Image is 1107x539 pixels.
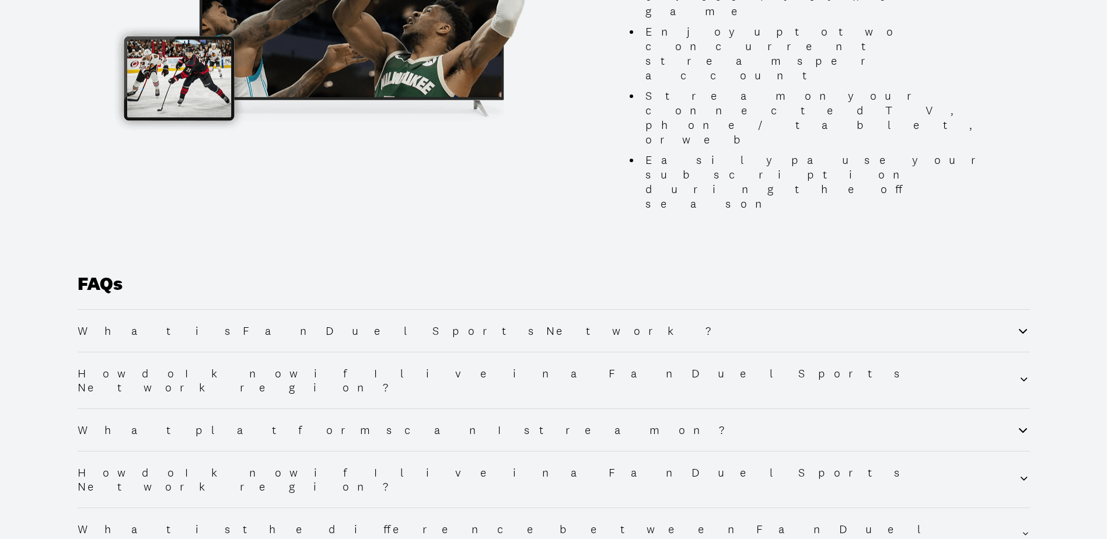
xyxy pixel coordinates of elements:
[641,24,1005,83] li: Enjoy up to two concurrent streams per account
[78,366,1019,394] h2: How do I know if I live in a FanDuel Sports Network region?
[641,153,1005,211] li: Easily pause your subscription during the off season
[78,324,732,338] h2: What is FanDuel Sports Network?
[78,423,746,437] h2: What platforms can I stream on?
[78,273,1030,309] h1: FAQs
[641,89,1005,147] li: Stream on your connected TV, phone/tablet, or web
[78,466,1019,494] h2: How do I know if I live in a FanDuel Sports Network region?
